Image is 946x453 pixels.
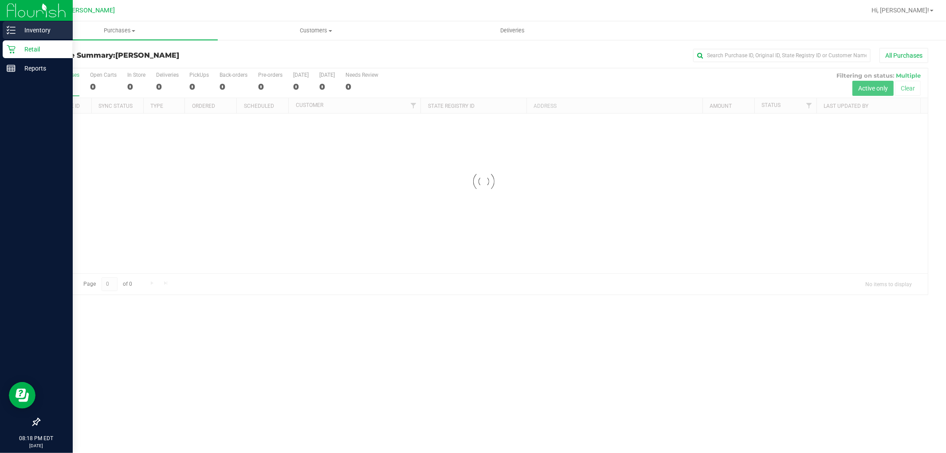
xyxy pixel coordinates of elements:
[21,21,218,40] a: Purchases
[16,25,69,35] p: Inventory
[7,64,16,73] inline-svg: Reports
[16,44,69,55] p: Retail
[488,27,537,35] span: Deliveries
[218,27,414,35] span: Customers
[7,26,16,35] inline-svg: Inventory
[414,21,611,40] a: Deliveries
[693,49,871,62] input: Search Purchase ID, Original ID, State Registry ID or Customer Name...
[39,51,335,59] h3: Purchase Summary:
[7,45,16,54] inline-svg: Retail
[4,442,69,449] p: [DATE]
[871,7,929,14] span: Hi, [PERSON_NAME]!
[16,63,69,74] p: Reports
[21,27,218,35] span: Purchases
[879,48,928,63] button: All Purchases
[9,382,35,409] iframe: Resource center
[4,434,69,442] p: 08:18 PM EDT
[218,21,414,40] a: Customers
[115,51,179,59] span: [PERSON_NAME]
[66,7,115,14] span: [PERSON_NAME]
